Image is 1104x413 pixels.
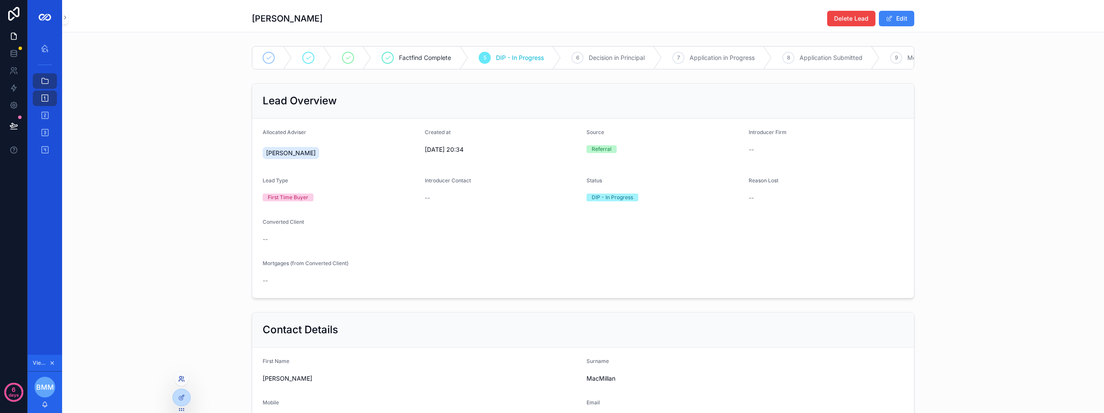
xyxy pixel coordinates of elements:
[399,53,451,62] span: Factfind Complete
[749,177,778,184] span: Reason Lost
[586,177,602,184] span: Status
[907,53,959,62] span: Mortgage Offered
[263,177,288,184] span: Lead Type
[834,14,869,23] span: Delete Lead
[589,53,645,62] span: Decision in Principal
[263,399,279,406] span: Mobile
[263,219,304,225] span: Converted Client
[252,13,323,25] h1: [PERSON_NAME]
[263,358,289,364] span: First Name
[263,374,580,383] span: [PERSON_NAME]
[425,194,430,202] span: --
[879,11,914,26] button: Edit
[677,54,680,61] span: 7
[592,145,612,153] div: Referral
[827,11,875,26] button: Delete Lead
[586,399,600,406] span: Email
[268,194,308,201] div: First Time Buyer
[586,374,903,383] span: MacMillan
[28,34,62,169] div: scrollable content
[263,94,337,108] h2: Lead Overview
[592,194,633,201] div: DIP - In Progress
[425,145,580,154] span: [DATE] 20:34
[787,54,790,61] span: 8
[690,53,755,62] span: Application in Progress
[36,382,54,392] span: BMM
[425,129,451,135] span: Created at
[263,129,306,135] span: Allocated Adviser
[266,149,316,157] span: [PERSON_NAME]
[800,53,862,62] span: Application Submitted
[586,129,604,135] span: Source
[895,54,898,61] span: 9
[576,54,579,61] span: 6
[263,260,348,266] span: Mortgages (from Converted Client)
[263,235,268,244] span: --
[263,323,338,337] h2: Contact Details
[12,385,16,394] p: 6
[33,360,47,366] span: Viewing as [PERSON_NAME]
[496,53,544,62] span: DIP - In Progress
[9,389,19,401] p: days
[425,177,471,184] span: Introducer Contact
[749,129,787,135] span: Introducer Firm
[483,54,486,61] span: 5
[263,276,268,285] span: --
[749,194,754,202] span: --
[586,358,609,364] span: Surname
[38,10,52,24] img: App logo
[749,145,754,154] span: --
